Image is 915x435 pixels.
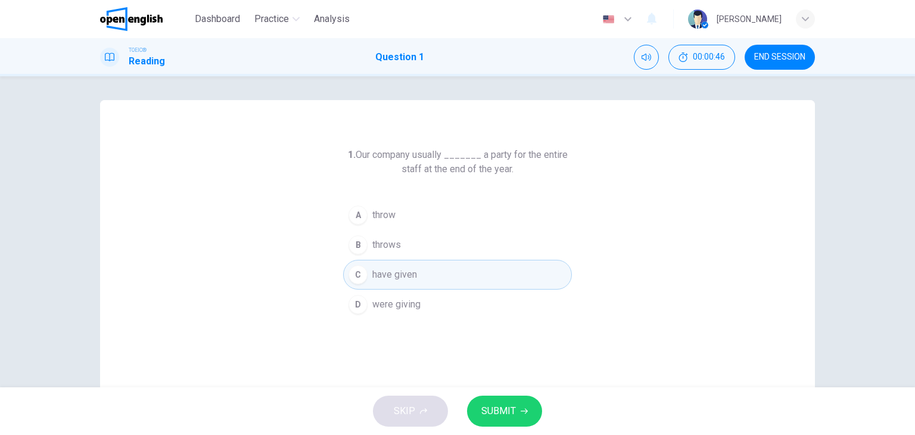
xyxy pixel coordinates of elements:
div: A [348,206,368,225]
h6: Our company usually _______ a party for the entire staff at the end of the year. [343,148,572,176]
span: END SESSION [754,52,805,62]
button: Dashboard [190,8,245,30]
span: throws [372,238,401,252]
h1: Question 1 [375,50,424,64]
img: OpenEnglish logo [100,7,163,31]
span: were giving [372,297,421,312]
span: Analysis [314,12,350,26]
span: SUBMIT [481,403,516,420]
div: [PERSON_NAME] [717,12,782,26]
div: Hide [668,45,735,70]
button: Bthrows [343,230,572,260]
button: Practice [250,8,304,30]
button: SUBMIT [467,396,542,427]
span: 00:00:46 [693,52,725,62]
a: OpenEnglish logo [100,7,190,31]
button: END SESSION [745,45,815,70]
div: C [348,265,368,284]
img: en [601,15,616,24]
div: Mute [634,45,659,70]
h1: Reading [129,54,165,69]
button: 00:00:46 [668,45,735,70]
button: Dwere giving [343,290,572,319]
div: B [348,235,368,254]
span: TOEIC® [129,46,147,54]
span: throw [372,208,396,222]
div: D [348,295,368,314]
span: Dashboard [195,12,240,26]
button: Analysis [309,8,354,30]
strong: 1. [348,149,356,160]
span: have given [372,268,417,282]
button: Chave given [343,260,572,290]
span: Practice [254,12,289,26]
button: Athrow [343,200,572,230]
img: Profile picture [688,10,707,29]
